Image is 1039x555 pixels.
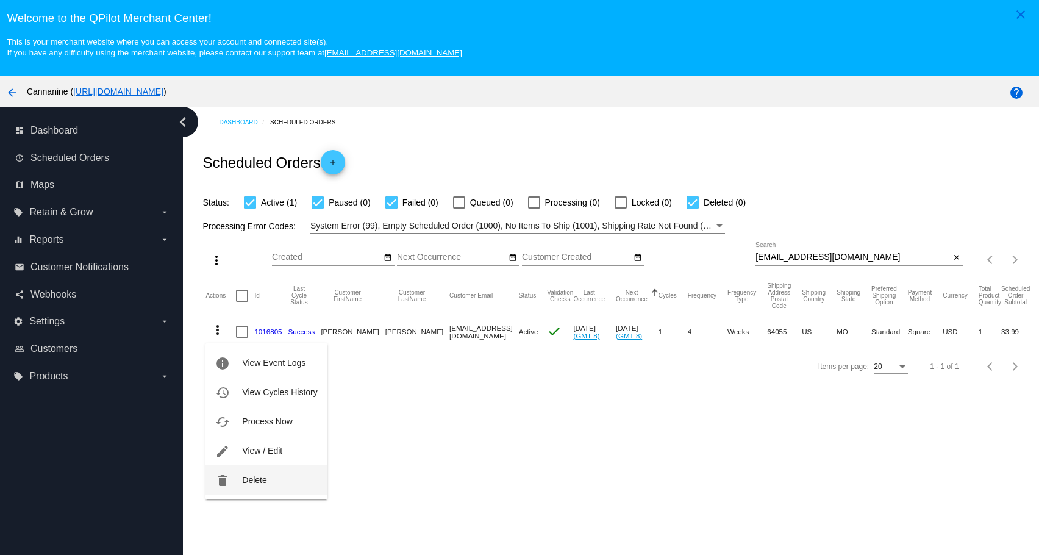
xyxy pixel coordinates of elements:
[242,475,266,485] span: Delete
[242,358,305,368] span: View Event Logs
[242,387,317,397] span: View Cycles History
[215,415,230,429] mat-icon: cached
[242,446,282,456] span: View / Edit
[242,417,292,426] span: Process Now
[215,385,230,400] mat-icon: history
[215,356,230,371] mat-icon: info
[215,444,230,459] mat-icon: edit
[215,473,230,488] mat-icon: delete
